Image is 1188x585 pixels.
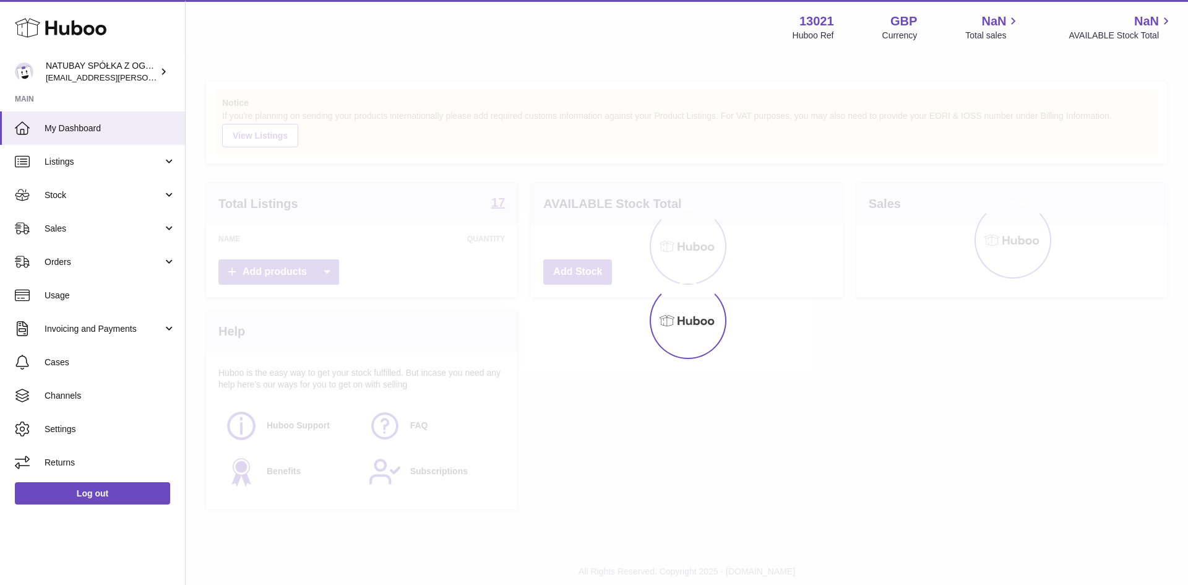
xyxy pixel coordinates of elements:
[965,13,1020,41] a: NaN Total sales
[45,423,176,435] span: Settings
[15,63,33,81] img: kacper.antkowski@natubay.pl
[46,72,248,82] span: [EMAIL_ADDRESS][PERSON_NAME][DOMAIN_NAME]
[45,189,163,201] span: Stock
[45,323,163,335] span: Invoicing and Payments
[799,13,834,30] strong: 13021
[45,223,163,235] span: Sales
[45,156,163,168] span: Listings
[45,290,176,301] span: Usage
[1134,13,1159,30] span: NaN
[45,457,176,469] span: Returns
[965,30,1020,41] span: Total sales
[1069,30,1173,41] span: AVAILABLE Stock Total
[882,30,918,41] div: Currency
[46,60,157,84] div: NATUBAY SPÓŁKA Z OGRANICZONĄ ODPOWIEDZIALNOŚCIĄ
[1069,13,1173,41] a: NaN AVAILABLE Stock Total
[45,123,176,134] span: My Dashboard
[15,482,170,505] a: Log out
[890,13,917,30] strong: GBP
[45,390,176,402] span: Channels
[45,357,176,368] span: Cases
[793,30,834,41] div: Huboo Ref
[45,256,163,268] span: Orders
[981,13,1006,30] span: NaN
